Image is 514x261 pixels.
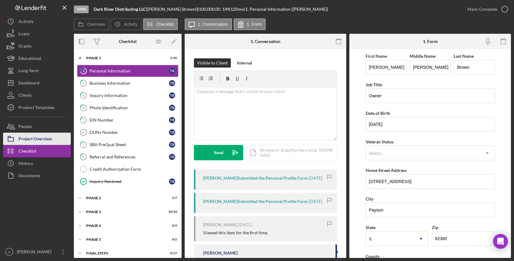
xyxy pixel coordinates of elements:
div: 0 / 4 [166,224,177,228]
div: | 1. Personal Information ([PERSON_NAME]) [244,7,328,12]
div: Activity [18,15,34,29]
div: Photo Identification [90,105,169,110]
div: 1. Form [423,39,438,44]
a: Clients [3,89,71,101]
label: County [366,254,379,259]
div: DUNs Number [90,130,169,135]
div: Mark Complete [467,3,497,15]
div: Phase 1 [86,56,162,60]
div: Send [214,145,223,160]
a: 7SBA PreQual SheetTB [77,138,179,151]
div: Open [74,6,89,13]
div: Viewed this item for the first time. [203,230,268,235]
a: Activity [3,15,71,28]
div: [PERSON_NAME] [203,222,238,227]
div: [PERSON_NAME] Submitted the Personal Profile Form [203,199,308,204]
div: 14 % [222,7,231,12]
a: 8Referral and ReferencesTB [77,151,179,163]
div: Long-Term [18,64,39,78]
label: 1. Conversation [198,22,228,27]
div: Phase 4 [86,224,162,228]
tspan: 6 [82,130,84,134]
div: T B [169,92,175,99]
button: Send [194,145,243,160]
div: IL [369,236,372,241]
tspan: 7 [82,142,85,146]
div: Credit Authorization Form [90,167,178,172]
a: Educational [3,52,71,64]
div: History [18,157,33,171]
button: Long-Term [3,64,71,77]
a: Grants [3,40,71,52]
div: 0 / 2 [166,238,177,241]
div: SBA PreQual Sheet [90,142,169,147]
div: FINAL STEPS [86,251,162,255]
div: Inquiry Received [90,179,169,184]
div: Educational [18,52,41,66]
div: 120 mo [231,7,244,12]
div: 10 / 34 [166,210,177,214]
div: T B [169,142,175,148]
div: T B [169,68,175,74]
div: Clients [18,89,32,103]
div: [PERSON_NAME] Brown | [147,7,196,12]
button: Dashboard [3,77,71,89]
div: Select... [369,151,383,156]
button: People [3,120,71,133]
div: Project Overview [18,133,52,146]
div: T B [169,129,175,135]
a: 5EIN NumberTB [77,114,179,126]
button: Activity [110,18,141,30]
div: Business Information [90,81,169,86]
label: Activity [124,22,137,27]
div: EIN Number [90,118,169,123]
div: Phase 2 [86,196,162,200]
button: Mark Complete [461,3,511,15]
button: Loans [3,28,71,40]
label: 1. Form [247,22,262,27]
div: Personal Information [90,68,169,73]
button: 1. Form [234,18,266,30]
time: 2025-04-01 00:17 [239,222,252,227]
tspan: 2 [82,81,84,85]
div: Internal [237,58,252,68]
a: Credit Authorization Form [77,163,179,175]
div: Referral and References [90,154,169,159]
button: Product Templates [3,101,71,114]
b: Dark River Distributing LLC [94,6,146,12]
div: [PERSON_NAME] [203,251,238,255]
a: Inquiry ReceivedTB [77,175,179,188]
label: Middle Name [410,53,436,59]
a: 2Business InformationTB [77,77,179,89]
button: Project Overview [3,133,71,145]
button: Internal [234,58,255,68]
a: 4Photo IdentificationTB [77,102,179,114]
div: T B [169,80,175,86]
div: [PERSON_NAME] Submitted the Personal Profile Form [203,176,308,181]
div: 1. Conversation [251,39,280,44]
tspan: 8 [82,155,84,159]
button: History [3,157,71,169]
div: 1 / 7 [166,196,177,200]
div: 0 / 17 [166,251,177,255]
div: Grants [18,40,31,54]
time: 2025-04-01 00:27 [309,176,322,181]
div: $100,000.00 [196,7,222,12]
button: Checklist [3,145,71,157]
div: [PERSON_NAME] [15,246,55,259]
div: Checklist [119,39,137,44]
button: Documents [3,169,71,182]
label: Home Street Address [366,168,407,173]
div: Loans [18,28,30,41]
label: First Name [366,53,387,59]
text: IN [8,250,11,254]
div: Documents [18,169,40,183]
